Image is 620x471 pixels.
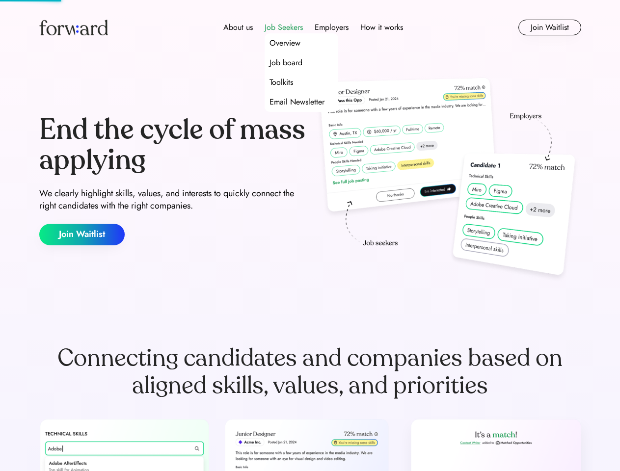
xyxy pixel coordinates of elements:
[518,20,581,35] button: Join Waitlist
[223,22,253,33] div: About us
[270,37,300,49] div: Overview
[270,77,293,88] div: Toolkits
[39,224,125,245] button: Join Waitlist
[39,20,108,35] img: Forward logo
[315,22,349,33] div: Employers
[39,115,306,175] div: End the cycle of mass applying
[270,57,302,69] div: Job board
[270,96,324,108] div: Email Newsletter
[39,187,306,212] div: We clearly highlight skills, values, and interests to quickly connect the right candidates with t...
[265,22,303,33] div: Job Seekers
[39,344,581,399] div: Connecting candidates and companies based on aligned skills, values, and priorities
[314,75,581,286] img: hero-image.png
[360,22,403,33] div: How it works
